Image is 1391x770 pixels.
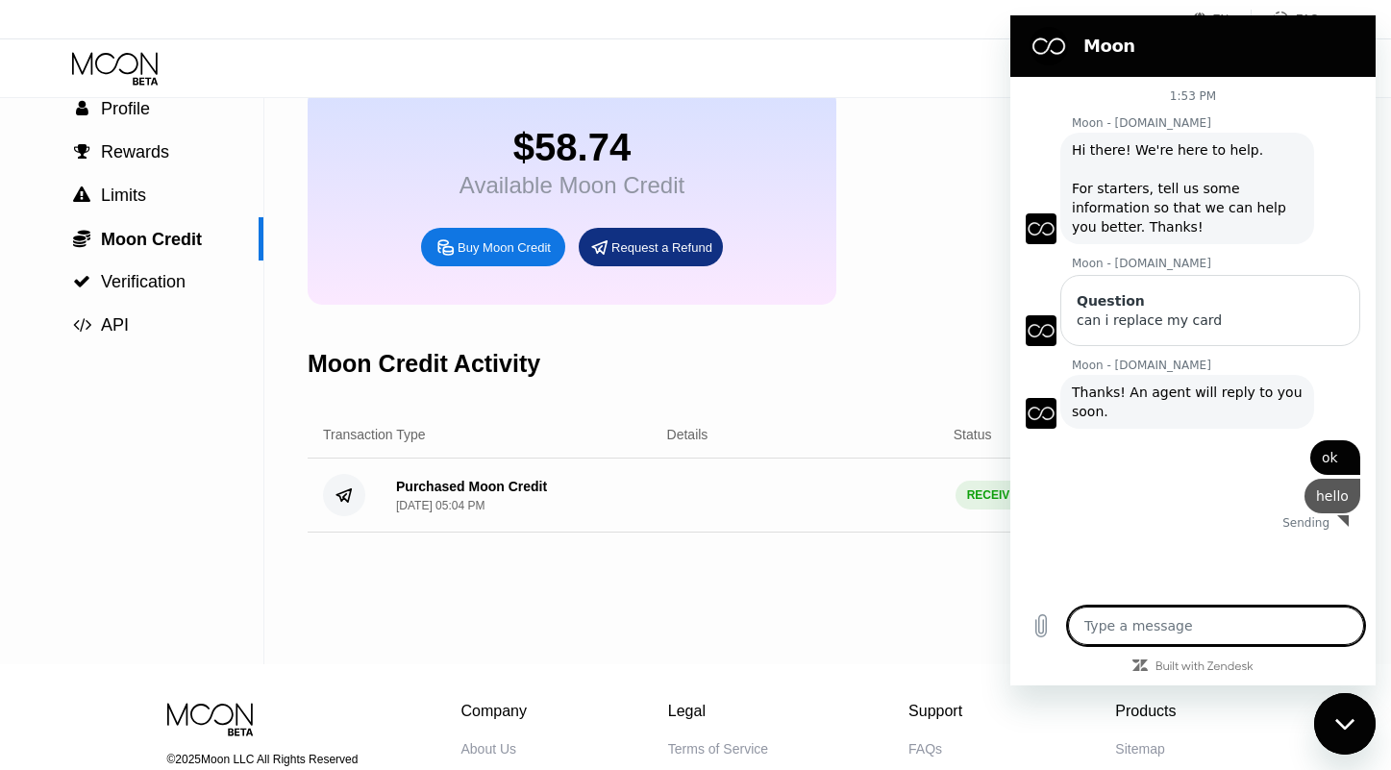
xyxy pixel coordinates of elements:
[1213,12,1230,26] div: EN
[1115,741,1164,757] div: Sitemap
[308,350,540,378] div: Moon Credit Activity
[73,229,90,248] span: 
[396,499,484,512] div: [DATE] 05:04 PM
[458,239,551,256] div: Buy Moon Credit
[74,143,90,161] span: 
[396,479,547,494] div: Purchased Moon Credit
[908,741,942,757] div: FAQs
[908,703,975,720] div: Support
[101,186,146,205] span: Limits
[421,228,565,266] div: Buy Moon Credit
[1252,10,1319,29] div: FAQ
[460,126,684,169] div: $58.74
[956,481,1037,509] div: RECEIVED
[460,172,684,199] div: Available Moon Credit
[72,143,91,161] div: 
[461,741,517,757] div: About Us
[667,427,708,442] div: Details
[72,100,91,117] div: 
[1115,703,1176,720] div: Products
[101,230,202,249] span: Moon Credit
[323,427,426,442] div: Transaction Type
[73,316,91,334] span: 
[76,100,88,117] span: 
[668,741,768,757] div: Terms of Service
[73,273,90,290] span: 
[1314,693,1376,755] iframe: Button to launch messaging window, conversation in progress
[579,228,723,266] div: Request a Refund
[101,142,169,161] span: Rewards
[1010,15,1376,685] iframe: Messaging window
[668,703,768,720] div: Legal
[167,753,375,766] div: © 2025 Moon LLC All Rights Reserved
[1296,12,1319,26] div: FAQ
[1193,10,1252,29] div: EN
[101,272,186,291] span: Verification
[101,315,129,335] span: API
[461,703,528,720] div: Company
[611,239,712,256] div: Request a Refund
[72,273,91,290] div: 
[101,99,150,118] span: Profile
[72,229,91,248] div: 
[954,427,992,442] div: Status
[72,316,91,334] div: 
[72,186,91,204] div: 
[73,186,90,204] span: 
